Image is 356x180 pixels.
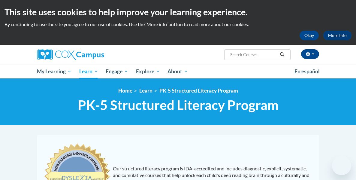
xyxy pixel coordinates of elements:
a: Engage [102,65,132,78]
button: Search [278,51,287,58]
a: Home [118,87,132,94]
span: My Learning [37,68,71,75]
span: En español [294,68,320,75]
span: PK-5 Structured Literacy Program [78,97,279,113]
p: By continuing to use the site you agree to our use of cookies. Use the ‘More info’ button to read... [5,21,351,28]
span: Explore [136,68,160,75]
a: Cox Campus [37,49,125,60]
span: About [167,68,188,75]
span: Learn [79,68,98,75]
button: Account Settings [301,49,319,59]
span: Engage [106,68,128,75]
div: Main menu [32,65,324,78]
button: Okay [300,31,319,40]
a: Learn [75,65,102,78]
h2: This site uses cookies to help improve your learning experience. [5,6,351,18]
a: More Info [323,31,351,40]
a: Learn [139,87,152,94]
iframe: Button to launch messaging window [332,156,351,175]
a: Explore [132,65,164,78]
img: Cox Campus [37,49,104,60]
a: About [164,65,192,78]
a: PK-5 Structured Literacy Program [159,87,238,94]
a: My Learning [33,65,75,78]
input: Search Courses [230,51,278,58]
a: En español [291,65,324,78]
